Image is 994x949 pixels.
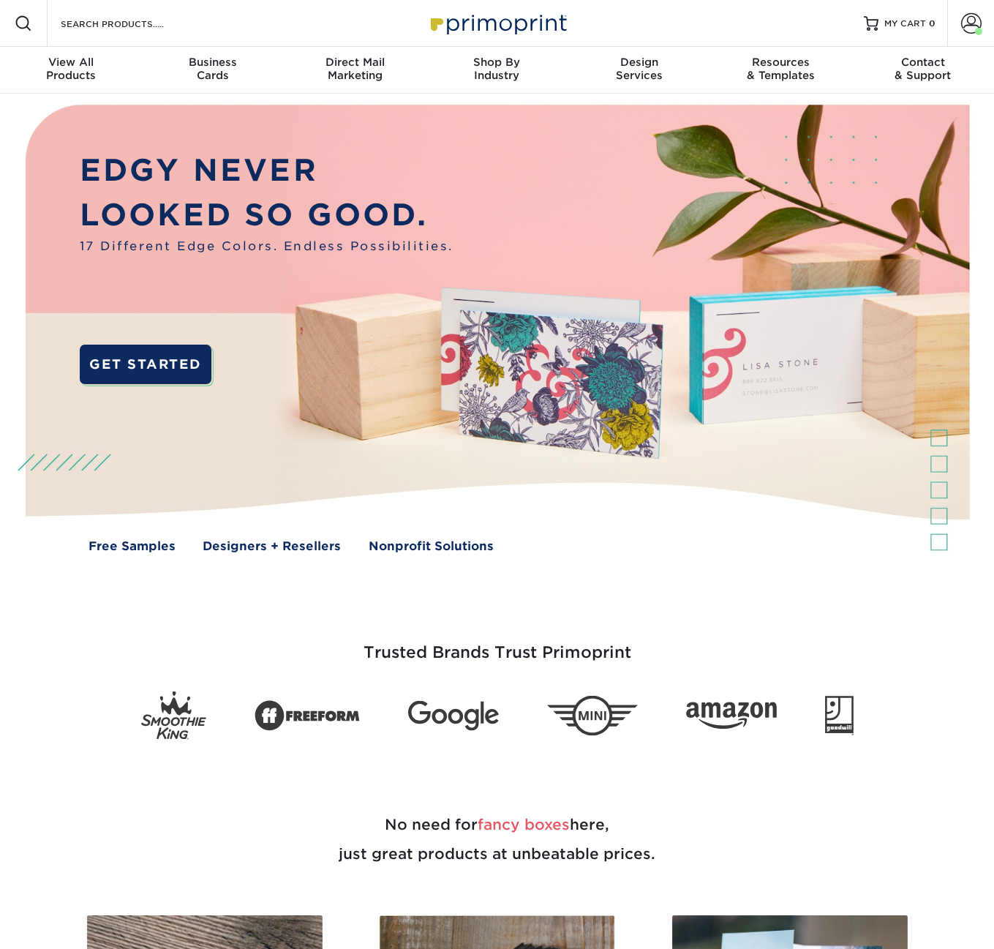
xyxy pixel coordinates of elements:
a: Resources& Templates [710,47,852,94]
a: Direct MailMarketing [284,47,426,94]
img: Google [408,700,499,730]
span: 17 Different Edge Colors. Endless Possibilities. [80,237,453,255]
a: Shop ByIndustry [426,47,568,94]
span: 0 [929,18,935,29]
span: Direct Mail [284,56,426,69]
div: Cards [142,56,284,82]
span: fancy boxes [478,816,570,833]
a: Contact& Support [852,47,994,94]
div: Industry [426,56,568,82]
a: Designers + Resellers [203,537,341,555]
div: & Support [852,56,994,82]
div: & Templates [710,56,852,82]
span: Resources [710,56,852,69]
span: Shop By [426,56,568,69]
a: Free Samples [89,537,176,555]
div: Marketing [284,56,426,82]
p: EDGY NEVER [80,148,453,192]
img: Freeform [255,692,360,739]
img: Amazon [686,702,777,729]
input: SEARCH PRODUCTS..... [59,15,202,32]
h3: Trusted Brands Trust Primoprint [69,608,925,680]
img: Primoprint [424,7,571,39]
span: MY CART [884,18,926,30]
a: Nonprofit Solutions [369,537,494,555]
img: Mini [547,695,638,735]
p: LOOKED SO GOOD. [80,192,453,237]
a: GET STARTED [80,345,212,384]
h2: No need for here, just great products at unbeatable prices. [69,775,925,904]
a: DesignServices [568,47,710,94]
div: Services [568,56,710,82]
img: Goodwill [825,696,854,735]
a: BusinessCards [142,47,284,94]
span: Contact [852,56,994,69]
img: Smoothie King [141,691,206,740]
span: Design [568,56,710,69]
span: Business [142,56,284,69]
